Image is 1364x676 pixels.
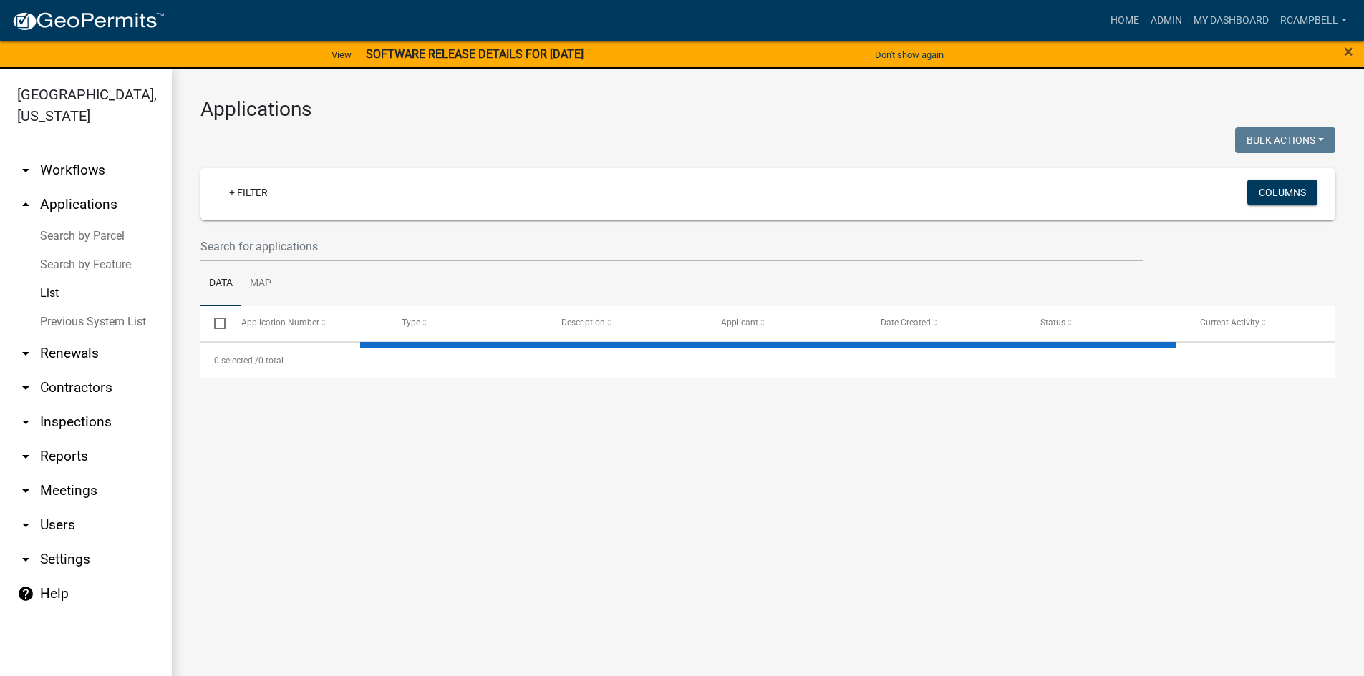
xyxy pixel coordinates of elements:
[867,306,1027,341] datatable-header-cell: Date Created
[561,318,605,328] span: Description
[1105,7,1145,34] a: Home
[242,318,320,328] span: Application Number
[17,196,34,213] i: arrow_drop_up
[869,43,949,67] button: Don't show again
[721,318,758,328] span: Applicant
[1247,180,1317,205] button: Columns
[1344,43,1353,60] button: Close
[200,97,1335,122] h3: Applications
[17,345,34,362] i: arrow_drop_down
[17,413,34,431] i: arrow_drop_down
[241,261,280,307] a: Map
[17,448,34,465] i: arrow_drop_down
[17,162,34,179] i: arrow_drop_down
[1200,318,1259,328] span: Current Activity
[402,318,420,328] span: Type
[228,306,387,341] datatable-header-cell: Application Number
[326,43,357,67] a: View
[366,47,584,61] strong: SOFTWARE RELEASE DETAILS FOR [DATE]
[214,356,258,366] span: 0 selected /
[17,379,34,396] i: arrow_drop_down
[1186,306,1346,341] datatable-header-cell: Current Activity
[1235,127,1335,153] button: Bulk Actions
[1344,41,1353,62] span: ×
[200,261,241,307] a: Data
[548,306,707,341] datatable-header-cell: Description
[200,306,228,341] datatable-header-cell: Select
[1274,7,1353,34] a: rcampbell
[881,318,931,328] span: Date Created
[1145,7,1188,34] a: Admin
[200,232,1143,261] input: Search for applications
[387,306,547,341] datatable-header-cell: Type
[1027,306,1186,341] datatable-header-cell: Status
[1188,7,1274,34] a: My Dashboard
[200,343,1335,378] div: 0 total
[17,585,34,602] i: help
[707,306,867,341] datatable-header-cell: Applicant
[218,180,279,205] a: + Filter
[1040,318,1065,328] span: Status
[17,516,34,534] i: arrow_drop_down
[17,551,34,568] i: arrow_drop_down
[17,482,34,499] i: arrow_drop_down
